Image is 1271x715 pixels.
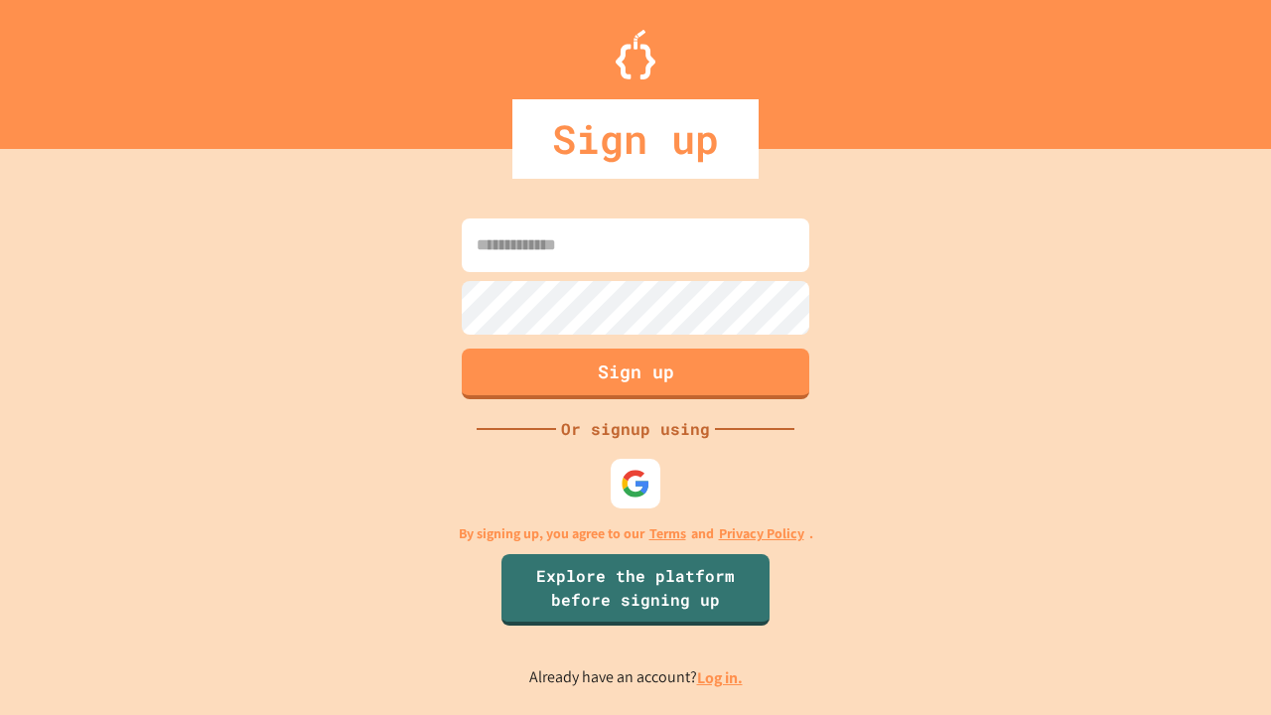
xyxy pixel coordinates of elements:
[529,665,743,690] p: Already have an account?
[621,469,650,499] img: google-icon.svg
[719,523,804,544] a: Privacy Policy
[649,523,686,544] a: Terms
[556,417,715,441] div: Or signup using
[459,523,813,544] p: By signing up, you agree to our and .
[697,667,743,688] a: Log in.
[501,554,770,626] a: Explore the platform before signing up
[462,349,809,399] button: Sign up
[512,99,759,179] div: Sign up
[616,30,655,79] img: Logo.svg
